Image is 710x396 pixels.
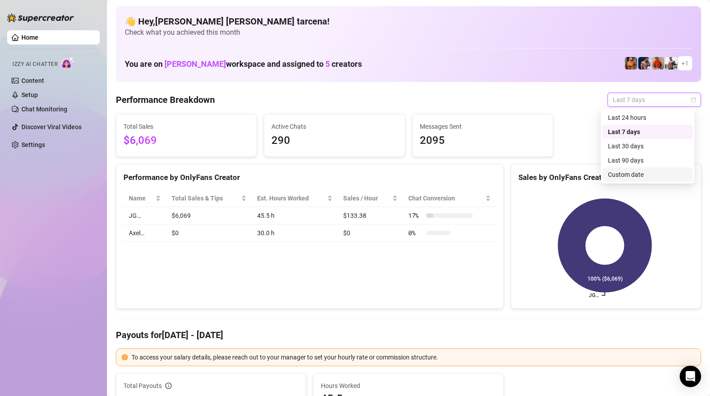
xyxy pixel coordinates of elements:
[325,59,330,69] span: 5
[343,193,390,203] span: Sales / Hour
[131,352,695,362] div: To access your salary details, please reach out to your manager to set your hourly rate or commis...
[608,113,687,122] div: Last 24 hours
[166,225,252,242] td: $0
[338,207,403,225] td: $133.38
[665,57,677,69] img: JUSTIN
[271,132,397,149] span: 290
[338,225,403,242] td: $0
[123,132,249,149] span: $6,069
[603,110,693,125] div: Last 24 hours
[691,97,696,102] span: calendar
[408,193,484,203] span: Chat Conversion
[321,381,496,391] span: Hours Worked
[608,170,687,180] div: Custom date
[408,211,423,220] span: 17 %
[608,127,687,137] div: Last 7 days
[123,171,496,184] div: Performance by OnlyFans Creator
[271,122,397,131] span: Active Chats
[338,190,403,207] th: Sales / Hour
[625,57,637,69] img: JG
[116,94,215,106] h4: Performance Breakdown
[652,57,664,69] img: Justin
[257,193,325,203] div: Est. Hours Worked
[608,141,687,151] div: Last 30 days
[125,59,362,69] h1: You are on workspace and assigned to creators
[613,93,696,106] span: Last 7 days
[122,354,128,360] span: exclamation-circle
[21,91,38,98] a: Setup
[252,207,338,225] td: 45.5 h
[21,141,45,148] a: Settings
[608,155,687,165] div: Last 90 days
[164,59,226,69] span: [PERSON_NAME]
[403,190,496,207] th: Chat Conversion
[252,225,338,242] td: 30.0 h
[123,207,166,225] td: JG…
[420,132,546,149] span: 2095
[7,13,74,22] img: logo-BBDzfeDw.svg
[589,292,599,298] text: JG…
[125,28,692,37] span: Check what you achieved this month
[680,366,701,387] div: Open Intercom Messenger
[125,15,692,28] h4: 👋 Hey, [PERSON_NAME] [PERSON_NAME] tarcena !
[603,139,693,153] div: Last 30 days
[603,125,693,139] div: Last 7 days
[603,153,693,167] div: Last 90 days
[166,190,252,207] th: Total Sales & Tips
[21,34,38,41] a: Home
[165,383,172,389] span: info-circle
[603,167,693,182] div: Custom date
[61,57,75,69] img: AI Chatter
[123,190,166,207] th: Name
[21,106,67,113] a: Chat Monitoring
[518,171,694,184] div: Sales by OnlyFans Creator
[116,329,701,341] h4: Payouts for [DATE] - [DATE]
[123,381,162,391] span: Total Payouts
[420,122,546,131] span: Messages Sent
[166,207,252,225] td: $6,069
[408,228,423,238] span: 0 %
[123,225,166,242] td: Axel…
[123,122,249,131] span: Total Sales
[129,193,154,203] span: Name
[172,193,239,203] span: Total Sales & Tips
[638,57,651,69] img: Axel
[21,77,44,84] a: Content
[12,60,57,69] span: Izzy AI Chatter
[21,123,82,131] a: Discover Viral Videos
[681,58,689,68] span: + 1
